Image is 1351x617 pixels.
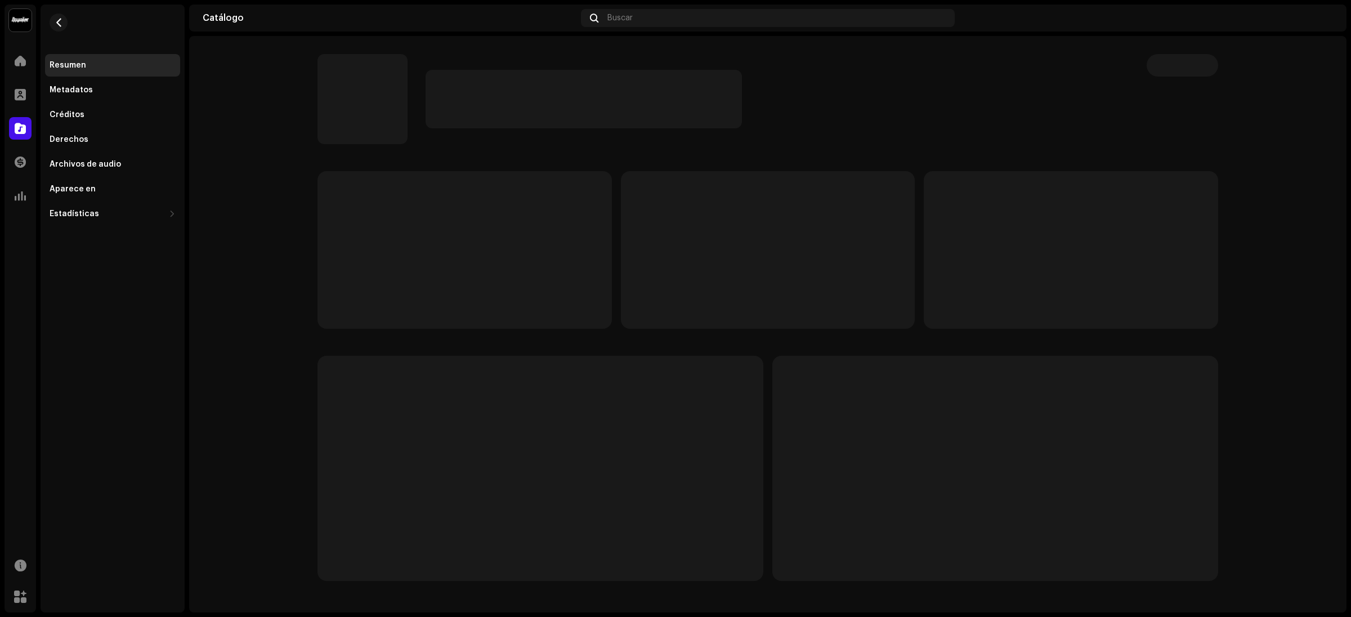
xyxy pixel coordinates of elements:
[9,9,32,32] img: 10370c6a-d0e2-4592-b8a2-38f444b0ca44
[50,135,88,144] div: Derechos
[1315,9,1333,27] img: b2590a90-de89-44a4-95b7-ce963566eb8b
[45,79,180,101] re-m-nav-item: Metadatos
[45,178,180,200] re-m-nav-item: Aparece en
[45,203,180,225] re-m-nav-dropdown: Estadísticas
[607,14,633,23] span: Buscar
[45,128,180,151] re-m-nav-item: Derechos
[50,160,121,169] div: Archivos de audio
[50,61,86,70] div: Resumen
[50,86,93,95] div: Metadatos
[50,110,84,119] div: Créditos
[45,54,180,77] re-m-nav-item: Resumen
[203,14,576,23] div: Catálogo
[50,209,99,218] div: Estadísticas
[45,153,180,176] re-m-nav-item: Archivos de audio
[50,185,96,194] div: Aparece en
[45,104,180,126] re-m-nav-item: Créditos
